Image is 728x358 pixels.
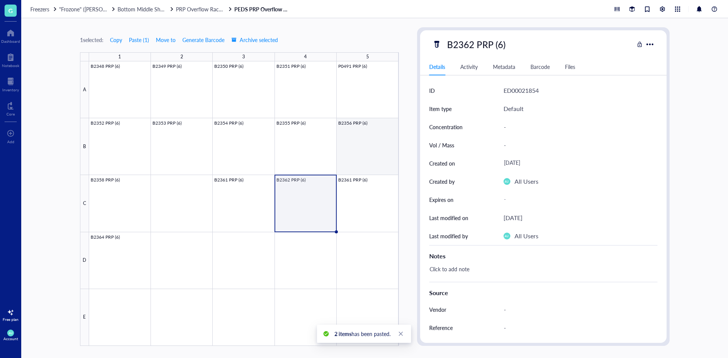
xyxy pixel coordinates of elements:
[180,52,183,62] div: 2
[6,100,15,116] a: Core
[565,63,575,71] div: Files
[500,137,654,153] div: -
[429,159,455,167] div: Created on
[429,305,446,314] div: Vendor
[429,141,454,149] div: Vol / Mass
[429,195,453,204] div: Expires on
[334,330,351,338] b: 2 items
[80,289,89,346] div: E
[515,177,538,186] div: All Users
[530,63,550,71] div: Barcode
[7,139,14,144] div: Add
[366,52,369,62] div: 5
[398,331,403,336] span: close
[182,34,225,46] button: Generate Barcode
[429,123,463,131] div: Concentration
[429,232,468,240] div: Last modified by
[242,52,245,62] div: 3
[182,37,224,43] span: Generate Barcode
[500,156,654,170] div: [DATE]
[231,37,278,43] span: Archive selected
[500,119,654,135] div: -
[429,288,657,297] div: Source
[429,86,435,95] div: ID
[304,52,307,62] div: 4
[3,336,18,341] div: Account
[155,34,176,46] button: Move to
[80,232,89,289] div: D
[429,252,657,261] div: Notes
[118,52,121,62] div: 1
[505,180,508,183] span: AU
[3,317,19,322] div: Free plan
[1,39,20,44] div: Dashboard
[234,6,291,13] a: PEDS PRP Overflow Box #40
[59,6,116,13] a: "Frozone" ([PERSON_NAME]/[PERSON_NAME])
[460,63,478,71] div: Activity
[80,36,104,44] div: 1 selected:
[493,63,515,71] div: Metadata
[9,331,13,335] span: AU
[2,75,19,92] a: Inventory
[504,213,522,223] div: [DATE]
[500,302,654,317] div: -
[429,214,468,222] div: Last modified on
[30,6,58,13] a: Freezers
[110,34,122,46] button: Copy
[429,63,445,71] div: Details
[2,63,19,68] div: Notebook
[2,88,19,92] div: Inventory
[176,5,229,13] span: PRP Overflow Rack #4
[80,118,89,175] div: B
[504,104,524,114] div: Default
[156,37,176,43] span: Move to
[1,27,20,44] a: Dashboard
[110,37,122,43] span: Copy
[505,234,508,238] span: AU
[504,86,539,95] div: ED00021854
[80,175,89,232] div: C
[429,105,452,113] div: Item type
[444,36,509,52] div: B2362 PRP (6)
[334,330,391,338] span: has been pasted.
[30,5,49,13] span: Freezers
[515,231,538,241] div: All Users
[80,61,89,118] div: A
[59,5,172,13] span: "Frozone" ([PERSON_NAME]/[PERSON_NAME])
[129,34,149,46] button: Paste (1)
[397,330,405,338] a: Close
[500,320,654,336] div: -
[429,177,455,186] div: Created by
[2,51,19,68] a: Notebook
[6,112,15,116] div: Core
[426,264,654,282] div: Click to add note
[500,193,654,206] div: -
[231,34,278,46] button: Archive selected
[118,5,166,13] span: Bottom Middle Shelf
[429,324,453,332] div: Reference
[8,6,13,15] span: G
[118,6,233,13] a: Bottom Middle ShelfPRP Overflow Rack #4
